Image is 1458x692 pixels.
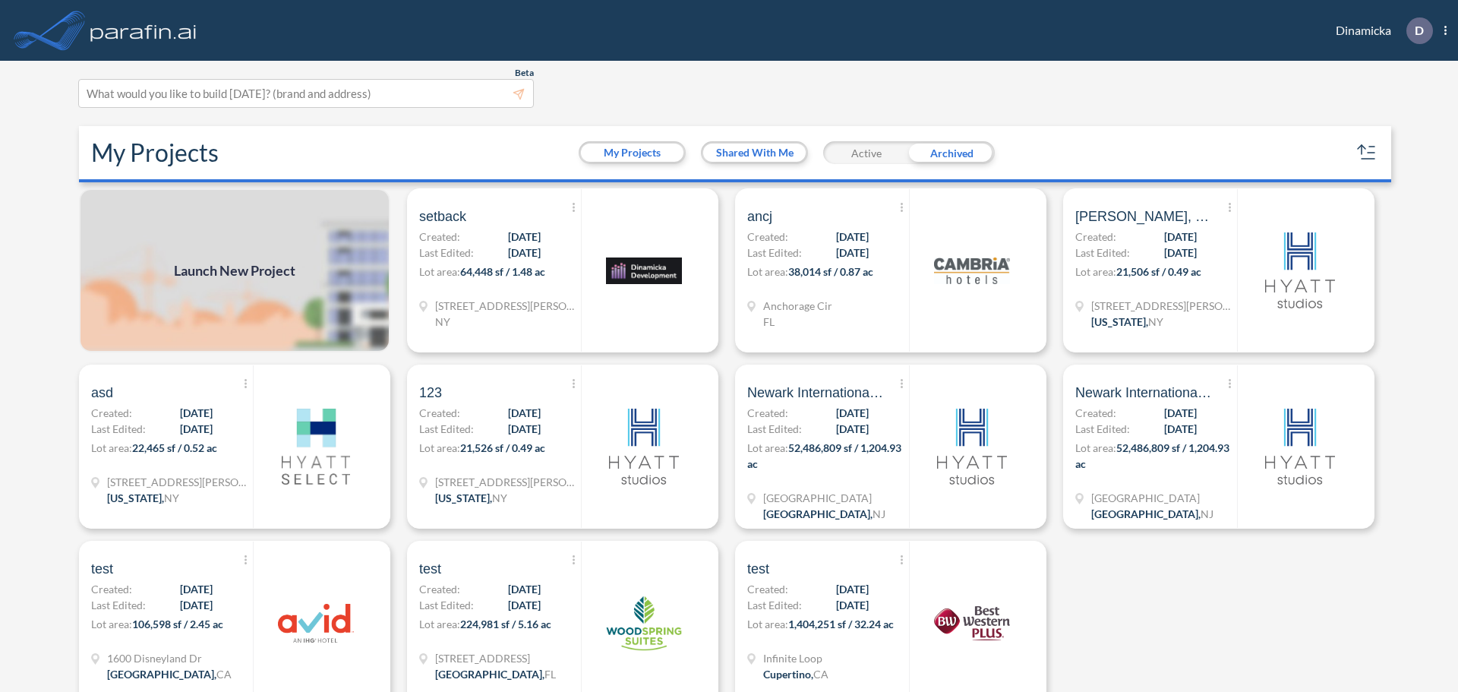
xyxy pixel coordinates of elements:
[1091,314,1163,330] div: New York, NY
[87,15,200,46] img: logo
[435,298,579,314] span: 2236 Newbold Ave
[747,441,901,470] span: 52,486,809 sf / 1,204.93 ac
[1164,421,1197,437] span: [DATE]
[763,666,828,682] div: Cupertino, CA
[460,618,551,630] span: 224,981 sf / 5.16 ac
[419,421,474,437] span: Last Edited:
[508,405,541,421] span: [DATE]
[747,560,769,578] span: test
[1075,265,1116,278] span: Lot area:
[581,144,683,162] button: My Projects
[278,585,354,661] img: logo
[823,141,909,164] div: Active
[419,618,460,630] span: Lot area:
[508,245,541,261] span: [DATE]
[1091,298,1236,314] span: 123 William St
[747,441,788,454] span: Lot area:
[934,409,1010,485] img: logo
[836,581,869,597] span: [DATE]
[836,245,869,261] span: [DATE]
[836,229,869,245] span: [DATE]
[91,597,146,613] span: Last Edited:
[419,405,460,421] span: Created:
[91,618,132,630] span: Lot area:
[813,668,828,681] span: CA
[1075,421,1130,437] span: Last Edited:
[79,188,390,352] a: Launch New Project
[1148,315,1163,328] span: NY
[435,491,492,504] span: [US_STATE] ,
[91,581,132,597] span: Created:
[492,491,507,504] span: NY
[788,618,894,630] span: 1,404,251 sf / 32.24 ac
[435,490,507,506] div: New York, NY
[419,581,460,597] span: Created:
[174,261,295,281] span: Launch New Project
[836,597,869,613] span: [DATE]
[460,441,545,454] span: 21,526 sf / 0.49 ac
[747,618,788,630] span: Lot area:
[435,315,450,328] span: NY
[419,384,442,402] span: 123
[419,265,460,278] span: Lot area:
[435,474,579,490] span: 123 William St
[1075,384,1212,402] span: Newark International Airpor...
[1355,141,1379,165] button: sort
[107,668,216,681] span: [GEOGRAPHIC_DATA] ,
[747,597,802,613] span: Last Edited:
[107,666,232,682] div: Anaheim, CA
[763,506,885,522] div: Newark, NJ
[435,666,556,682] div: Pine Hills, FL
[763,668,813,681] span: Cupertino ,
[1075,405,1116,421] span: Created:
[747,581,788,597] span: Created:
[763,507,873,520] span: [GEOGRAPHIC_DATA] ,
[747,405,788,421] span: Created:
[91,138,219,167] h2: My Projects
[107,490,179,506] div: New York, NY
[909,141,995,164] div: Archived
[1075,441,1116,454] span: Lot area:
[419,229,460,245] span: Created:
[1164,405,1197,421] span: [DATE]
[1075,207,1212,226] span: William St, New York, NY
[180,581,213,597] span: [DATE]
[435,314,450,330] div: NY
[107,491,164,504] span: [US_STATE] ,
[107,474,251,490] span: 123 William St
[763,298,832,314] span: Anchorage Cir
[132,618,223,630] span: 106,598 sf / 2.45 ac
[1201,507,1213,520] span: NJ
[788,265,873,278] span: 38,014 sf / 0.87 ac
[91,384,113,402] span: asd
[747,245,802,261] span: Last Edited:
[435,650,556,666] span: 1514 Sunridge Rd
[763,315,775,328] span: FL
[419,245,474,261] span: Last Edited:
[107,650,232,666] span: 1600 Disneyland Dr
[836,421,869,437] span: [DATE]
[1091,507,1201,520] span: [GEOGRAPHIC_DATA] ,
[873,507,885,520] span: NJ
[508,597,541,613] span: [DATE]
[1164,245,1197,261] span: [DATE]
[1262,409,1338,485] img: logo
[747,421,802,437] span: Last Edited:
[79,188,390,352] img: add
[747,384,884,402] span: Newark International Airpor...
[278,409,354,485] img: logo
[606,409,682,485] img: logo
[1091,315,1148,328] span: [US_STATE] ,
[132,441,217,454] span: 22,465 sf / 0.52 ac
[1415,24,1424,37] p: D
[747,207,772,226] span: ancj
[1075,229,1116,245] span: Created:
[1313,17,1447,44] div: Dinamicka
[419,441,460,454] span: Lot area:
[1091,506,1213,522] div: Newark, NJ
[934,232,1010,308] img: logo
[508,421,541,437] span: [DATE]
[1075,441,1229,470] span: 52,486,809 sf / 1,204.93 ac
[1075,245,1130,261] span: Last Edited:
[606,232,682,308] img: logo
